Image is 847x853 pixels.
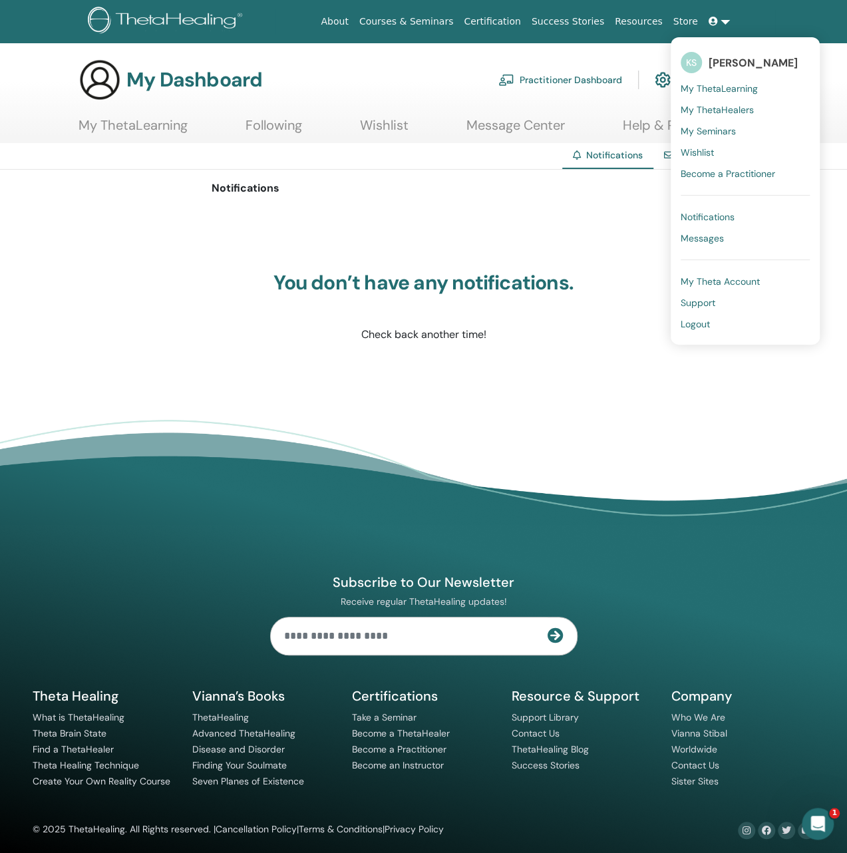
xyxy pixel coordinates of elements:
[681,271,810,292] a: My Theta Account
[681,120,810,142] a: My Seminars
[126,68,262,92] h3: My Dashboard
[681,232,724,244] span: Messages
[512,743,589,755] a: ThetaHealing Blog
[33,727,106,739] a: Theta Brain State
[671,711,725,723] a: Who We Are
[270,596,578,607] p: Receive regular ThetaHealing updates!
[354,9,459,34] a: Courses & Seminars
[33,711,124,723] a: What is ThetaHealing
[681,125,736,137] span: My Seminars
[609,9,668,34] a: Resources
[681,297,715,309] span: Support
[33,687,176,705] h5: Theta Healing
[681,78,810,99] a: My ThetaLearning
[352,687,496,705] h5: Certifications
[681,142,810,163] a: Wishlist
[526,9,609,34] a: Success Stories
[257,271,590,295] h3: You don’t have any notifications.
[192,711,249,723] a: ThetaHealing
[88,7,247,37] img: logo.png
[212,180,635,196] p: Notifications
[671,743,717,755] a: Worldwide
[192,775,304,787] a: Seven Planes of Existence
[681,168,775,180] span: Become a Practitioner
[458,9,526,34] a: Certification
[681,313,810,335] a: Logout
[512,759,580,771] a: Success Stories
[192,743,285,755] a: Disease and Disorder
[33,822,444,838] div: © 2025 ThetaHealing. All Rights reserved. | | |
[668,9,703,34] a: Store
[586,149,643,161] span: Notifications
[681,52,702,73] span: KS
[681,163,810,184] a: Become a Practitioner
[829,808,840,818] span: 1
[192,727,295,739] a: Advanced ThetaHealing
[466,117,565,143] a: Message Center
[512,727,560,739] a: Contact Us
[79,59,121,101] img: generic-user-icon.jpg
[192,687,336,705] h5: Vianna’s Books
[655,65,729,94] a: My Account
[681,83,758,94] span: My ThetaLearning
[360,117,409,143] a: Wishlist
[671,687,815,705] h5: Company
[681,146,714,158] span: Wishlist
[299,823,383,835] a: Terms & Conditions
[352,759,444,771] a: Become an Instructor
[257,327,590,343] p: Check back another time!
[33,775,170,787] a: Create Your Own Reality Course
[216,823,297,835] a: Cancellation Policy
[352,727,450,739] a: Become a ThetaHealer
[681,292,810,313] a: Support
[671,759,719,771] a: Contact Us
[671,727,727,739] a: Vianna Stibal
[512,711,579,723] a: Support Library
[681,211,735,223] span: Notifications
[385,823,444,835] a: Privacy Policy
[681,318,710,330] span: Logout
[671,775,719,787] a: Sister Sites
[802,808,834,840] iframe: Intercom live chat
[681,228,810,249] a: Messages
[655,69,671,91] img: cog.svg
[352,743,446,755] a: Become a Practitioner
[498,65,622,94] a: Practitioner Dashboard
[623,117,730,143] a: Help & Resources
[33,743,114,755] a: Find a ThetaHealer
[681,47,810,78] a: KS[PERSON_NAME]
[246,117,302,143] a: Following
[315,9,353,34] a: About
[33,759,139,771] a: Theta Healing Technique
[512,687,655,705] h5: Resource & Support
[498,74,514,86] img: chalkboard-teacher.svg
[192,759,287,771] a: Finding Your Soulmate
[79,117,188,143] a: My ThetaLearning
[681,99,810,120] a: My ThetaHealers
[270,574,578,591] h4: Subscribe to Our Newsletter
[352,711,417,723] a: Take a Seminar
[709,56,798,70] span: [PERSON_NAME]
[681,104,754,116] span: My ThetaHealers
[681,275,760,287] span: My Theta Account
[681,206,810,228] a: Notifications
